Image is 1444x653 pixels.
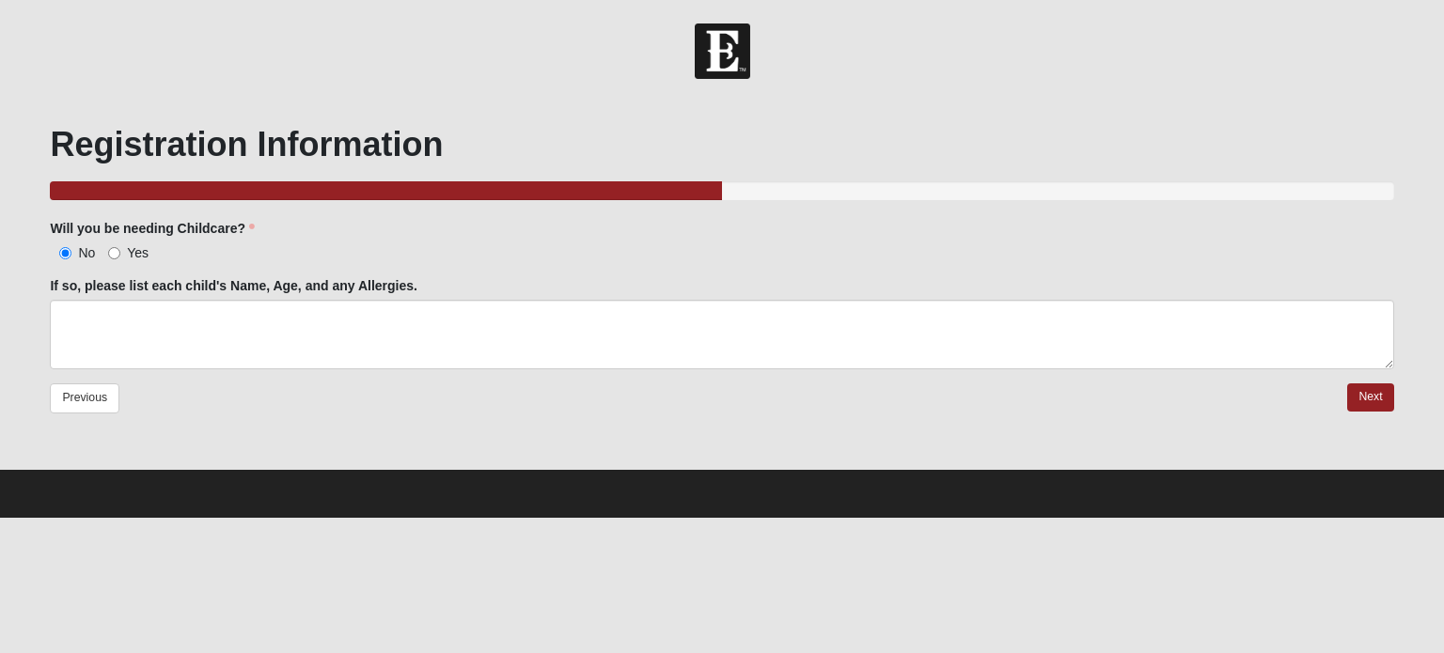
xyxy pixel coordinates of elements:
a: Next [1347,383,1393,411]
label: If so, please list each child's Name, Age, and any Allergies. [50,276,417,295]
input: Yes [108,247,120,259]
span: No [78,245,95,260]
img: Church of Eleven22 Logo [695,23,750,79]
input: No [59,247,71,259]
a: Previous [50,383,119,412]
h1: Registration Information [50,124,1393,164]
label: Will you be needing Childcare? [50,219,255,238]
span: Yes [127,245,149,260]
